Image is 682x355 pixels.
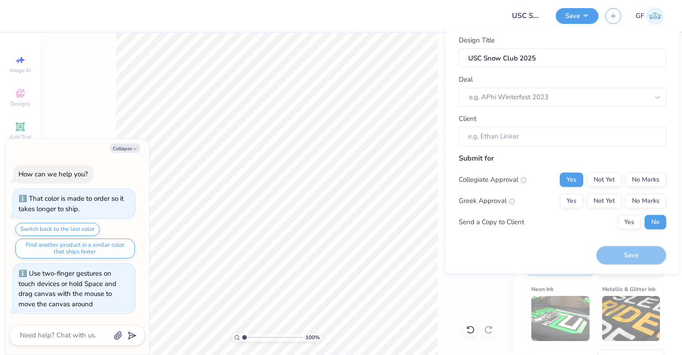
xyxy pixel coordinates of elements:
[459,217,524,227] div: Send a Copy to Client
[459,74,473,85] label: Deal
[110,143,140,153] button: Collapse
[625,172,666,187] button: No Marks
[15,223,100,236] button: Switch back to the last color
[18,170,88,179] div: How can we help you?
[625,194,666,208] button: No Marks
[505,7,549,25] input: Untitled Design
[459,152,666,163] div: Submit for
[646,7,664,25] img: Grant Franey
[602,296,660,341] img: Metallic & Glitter Ink
[459,196,515,206] div: Greek Approval
[10,67,31,74] span: Image AI
[15,239,135,258] button: Find another product in a similar color that ships faster
[587,172,622,187] button: Not Yet
[556,8,599,24] button: Save
[617,215,641,229] button: Yes
[18,194,124,213] div: That color is made to order so it takes longer to ship.
[587,194,622,208] button: Not Yet
[602,284,655,294] span: Metallic & Glitter Ink
[560,172,583,187] button: Yes
[10,100,30,107] span: Designs
[18,269,116,309] div: Use two-finger gestures on touch devices or hold Space and drag canvas with the mouse to move the...
[459,113,476,124] label: Client
[531,296,590,341] img: Neon Ink
[645,215,666,229] button: No
[531,284,553,294] span: Neon Ink
[305,333,320,341] span: 100 %
[9,134,31,141] span: Add Text
[459,35,495,46] label: Design Title
[459,127,666,146] input: e.g. Ethan Linker
[636,11,644,21] span: GF
[560,194,583,208] button: Yes
[636,7,664,25] a: GF
[459,175,527,185] div: Collegiate Approval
